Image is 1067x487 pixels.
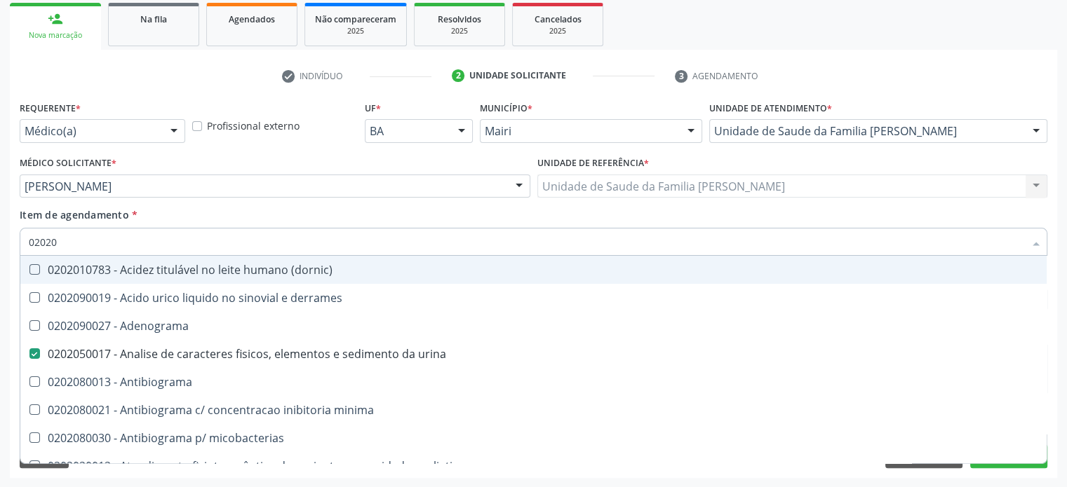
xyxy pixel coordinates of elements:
div: 2025 [523,26,593,36]
span: Não compareceram [315,13,396,25]
div: Nova marcação [20,30,91,41]
div: person_add [48,11,63,27]
div: 0202010783 - Acidez titulável no leite humano (dornic) [29,264,1038,275]
div: 0302020012 - Atendimento fisioterapêutico de paciente com cuidados paliativos [29,460,1038,472]
label: Médico Solicitante [20,153,116,174]
div: 0202090019 - Acido urico liquido no sinovial e derrames [29,292,1038,303]
label: Município [480,97,532,119]
div: 2025 [315,26,396,36]
span: Na fila [140,13,167,25]
div: 2025 [424,26,495,36]
div: 0202080013 - Antibiograma [29,376,1038,387]
label: UF [365,97,381,119]
label: Profissional externo [207,118,300,133]
span: Médico(a) [25,124,156,138]
div: Unidade solicitante [469,69,566,82]
div: 0202080021 - Antibiograma c/ concentracao inibitoria minima [29,404,1038,416]
span: Mairi [485,124,674,138]
div: 0202050017 - Analise de caracteres fisicos, elementos e sedimento da urina [29,348,1038,359]
span: [PERSON_NAME] [25,179,502,193]
div: 0202090027 - Adenograma [29,320,1038,331]
label: Requerente [20,97,81,119]
span: Agendados [229,13,275,25]
label: Unidade de atendimento [709,97,832,119]
label: Unidade de referência [537,153,649,174]
div: 2 [452,69,464,82]
span: BA [370,124,444,138]
input: Buscar por procedimentos [29,228,1024,256]
span: Resolvidos [438,13,481,25]
div: 0202080030 - Antibiograma p/ micobacterias [29,432,1038,444]
span: Cancelados [535,13,582,25]
span: Unidade de Saude da Familia [PERSON_NAME] [714,124,1019,138]
span: Item de agendamento [20,208,129,221]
